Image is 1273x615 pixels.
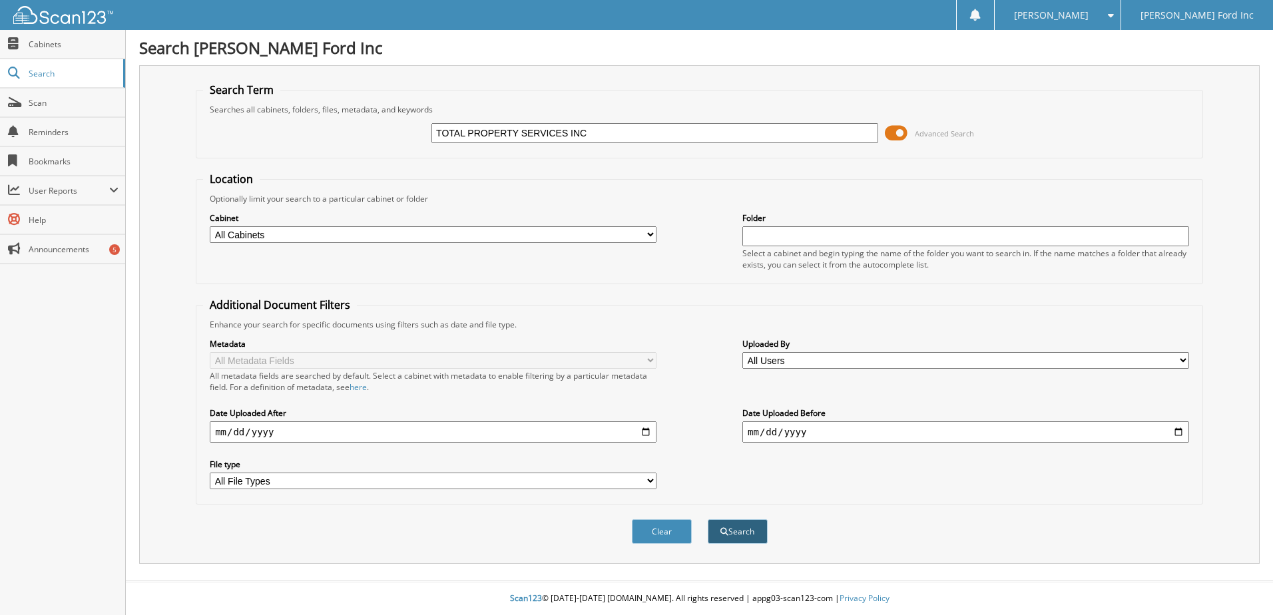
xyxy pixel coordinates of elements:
[210,421,656,443] input: start
[1014,11,1089,19] span: [PERSON_NAME]
[203,193,1196,204] div: Optionally limit your search to a particular cabinet or folder
[203,104,1196,115] div: Searches all cabinets, folders, files, metadata, and keywords
[510,592,542,604] span: Scan123
[742,338,1189,349] label: Uploaded By
[1206,551,1273,615] iframe: Chat Widget
[139,37,1260,59] h1: Search [PERSON_NAME] Ford Inc
[1141,11,1254,19] span: [PERSON_NAME] Ford Inc
[742,421,1189,443] input: end
[29,185,109,196] span: User Reports
[126,582,1273,615] div: © [DATE]-[DATE] [DOMAIN_NAME]. All rights reserved | appg03-scan123-com |
[29,97,119,108] span: Scan
[708,519,768,544] button: Search
[29,214,119,226] span: Help
[29,39,119,50] span: Cabinets
[210,338,656,349] label: Metadata
[29,244,119,255] span: Announcements
[742,248,1189,270] div: Select a cabinet and begin typing the name of the folder you want to search in. If the name match...
[29,68,117,79] span: Search
[840,592,890,604] a: Privacy Policy
[29,156,119,167] span: Bookmarks
[203,298,357,312] legend: Additional Document Filters
[29,126,119,138] span: Reminders
[350,381,367,393] a: here
[210,212,656,224] label: Cabinet
[742,407,1189,419] label: Date Uploaded Before
[203,319,1196,330] div: Enhance your search for specific documents using filters such as date and file type.
[742,212,1189,224] label: Folder
[915,128,974,138] span: Advanced Search
[13,6,113,24] img: scan123-logo-white.svg
[632,519,692,544] button: Clear
[210,370,656,393] div: All metadata fields are searched by default. Select a cabinet with metadata to enable filtering b...
[203,83,280,97] legend: Search Term
[109,244,120,255] div: 5
[203,172,260,186] legend: Location
[210,459,656,470] label: File type
[210,407,656,419] label: Date Uploaded After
